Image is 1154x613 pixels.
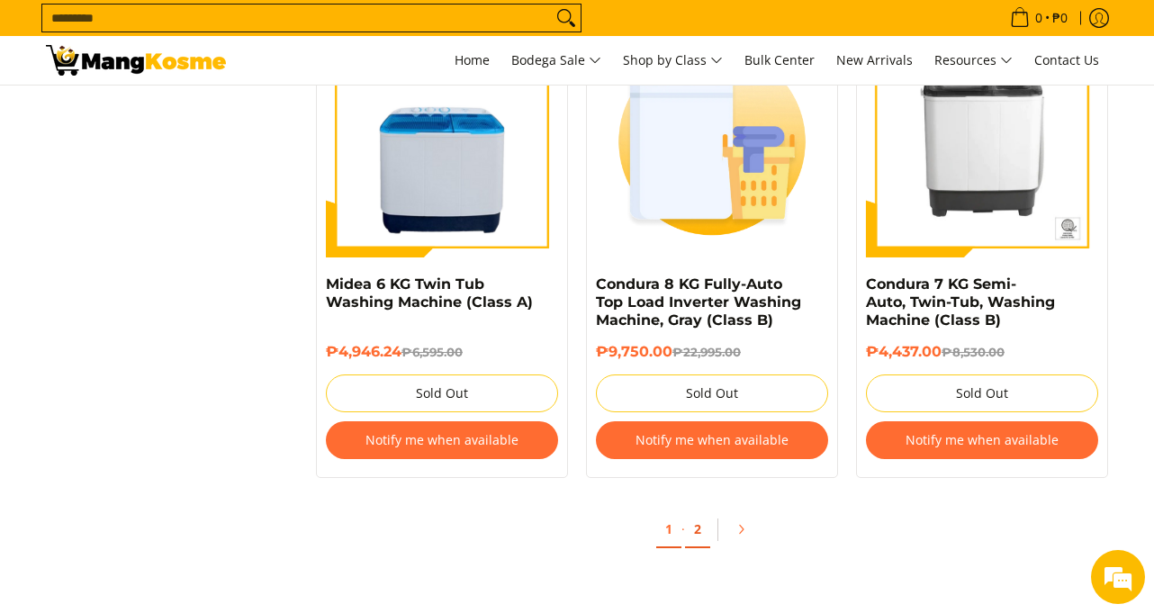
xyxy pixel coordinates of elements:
span: · [681,520,685,537]
span: ₱0 [1050,12,1070,24]
button: Notify me when available [866,421,1098,459]
span: We're online! [104,189,248,371]
span: Resources [934,50,1013,72]
img: condura-semi-automatic-7-kilos-twin-tub-washing-machine-front-view-mang-kosme [866,25,1098,257]
a: Bulk Center [735,36,824,85]
button: Notify me when available [596,421,828,459]
a: Contact Us [1025,36,1108,85]
h6: ₱4,437.00 [866,343,1098,361]
span: Contact Us [1034,51,1099,68]
span: Bulk Center [744,51,815,68]
nav: Main Menu [244,36,1108,85]
a: Midea 6 KG Twin Tub Washing Machine (Class A) [326,275,533,311]
del: ₱8,530.00 [942,345,1005,359]
textarea: Type your message and hit 'Enter' [9,416,343,479]
button: Sold Out [596,374,828,412]
span: • [1005,8,1073,28]
span: Shop by Class [623,50,723,72]
span: Home [455,51,490,68]
img: Washing Machines l Mang Kosme: Home Appliances Warehouse Sale Partner [46,45,226,76]
h6: ₱4,946.24 [326,343,558,361]
a: Condura 8 KG Fully-Auto Top Load Inverter Washing Machine, Gray (Class B) [596,275,801,329]
a: Resources [925,36,1022,85]
a: New Arrivals [827,36,922,85]
span: 0 [1032,12,1045,24]
a: Condura 7 KG Semi-Auto, Twin-Tub, Washing Machine (Class B) [866,275,1055,329]
ul: Pagination [307,505,1117,563]
button: Notify me when available [326,421,558,459]
img: Midea 6 KG Twin Tub Washing Machine (Class A) [326,25,558,257]
del: ₱6,595.00 [401,345,463,359]
a: Shop by Class [614,36,732,85]
div: Chat with us now [94,101,302,124]
img: Condura 8 KG Fully-Auto Top Load Inverter Washing Machine, Gray (Class B) [596,25,828,257]
span: New Arrivals [836,51,913,68]
div: Minimize live chat window [295,9,338,52]
button: Sold Out [326,374,558,412]
button: Search [552,5,581,32]
button: Sold Out [866,374,1098,412]
del: ₱22,995.00 [672,345,741,359]
a: Home [446,36,499,85]
a: 1 [656,511,681,548]
h6: ₱9,750.00 [596,343,828,361]
a: Bodega Sale [502,36,610,85]
span: Bodega Sale [511,50,601,72]
a: 2 [685,511,710,548]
